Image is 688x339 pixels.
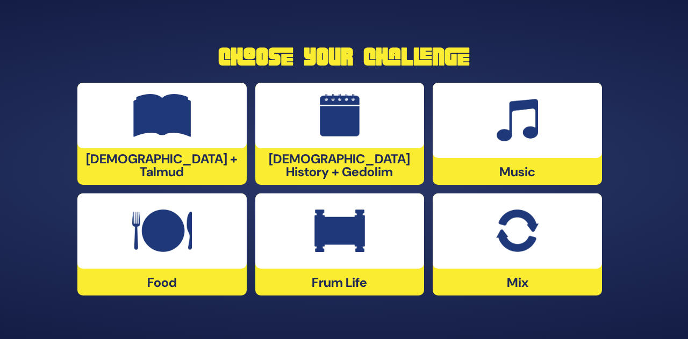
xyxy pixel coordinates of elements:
img: Food [132,210,192,253]
img: Jewish History + Gedolim [320,94,360,137]
img: Mix [496,210,538,253]
h1: Choose Your Challenge [77,44,611,70]
img: Frum Life [314,210,365,253]
div: [DEMOGRAPHIC_DATA] History + Gedolim [255,83,425,185]
img: Tanach + Talmud [133,94,191,137]
div: Frum Life [255,193,425,295]
div: Mix [433,193,602,295]
div: Food [77,193,247,295]
img: Music [497,99,538,142]
div: Music [433,83,602,185]
div: [DEMOGRAPHIC_DATA] + Talmud [77,83,247,185]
